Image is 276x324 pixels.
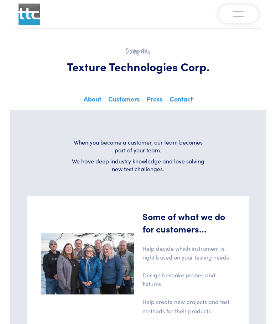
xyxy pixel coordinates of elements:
a: About [82,93,103,109]
h2: Company [31,46,245,57]
h6: When you become a customer, our team becomes part of your team. [68,138,208,154]
img: 2023-team-close-2.jpg [41,233,134,294]
img: menu-v1.0.png [233,9,244,17]
h1: Texture Technologies Corp. [31,59,245,74]
a: Contact [168,93,194,109]
p: Help decide which instrument is right based on your testing needs [142,244,235,265]
button: Toggle navigation [219,5,258,23]
h5: Some of what we do for customers... [142,210,235,235]
h6: We have deep industry knowledge and love solving new test challenges. [68,157,208,173]
p: Help create new projects and test methods for their products [142,297,235,318]
p: Design bespoke probes and fixtures [142,271,235,292]
a: Press [145,93,164,109]
a: Customers [107,93,141,109]
img: ttc_logo_1x1_v1.0.png [19,4,40,25]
